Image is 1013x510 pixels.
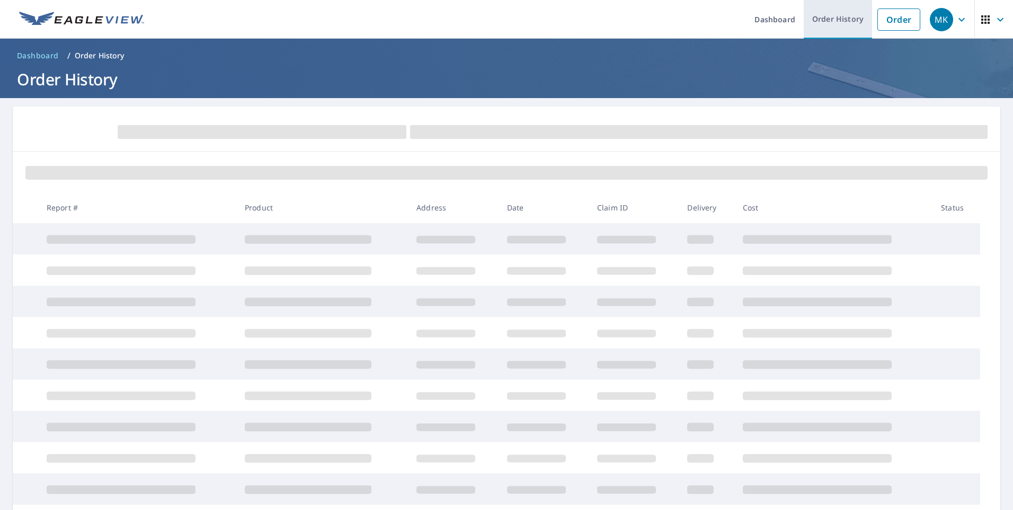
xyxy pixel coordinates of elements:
[679,192,734,223] th: Delivery
[932,192,980,223] th: Status
[13,47,1000,64] nav: breadcrumb
[877,8,920,31] a: Order
[75,50,125,61] p: Order History
[499,192,589,223] th: Date
[408,192,498,223] th: Address
[67,49,70,62] li: /
[19,12,144,28] img: EV Logo
[589,192,679,223] th: Claim ID
[930,8,953,31] div: MK
[38,192,236,223] th: Report #
[13,68,1000,90] h1: Order History
[13,47,63,64] a: Dashboard
[734,192,932,223] th: Cost
[236,192,408,223] th: Product
[17,50,59,61] span: Dashboard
